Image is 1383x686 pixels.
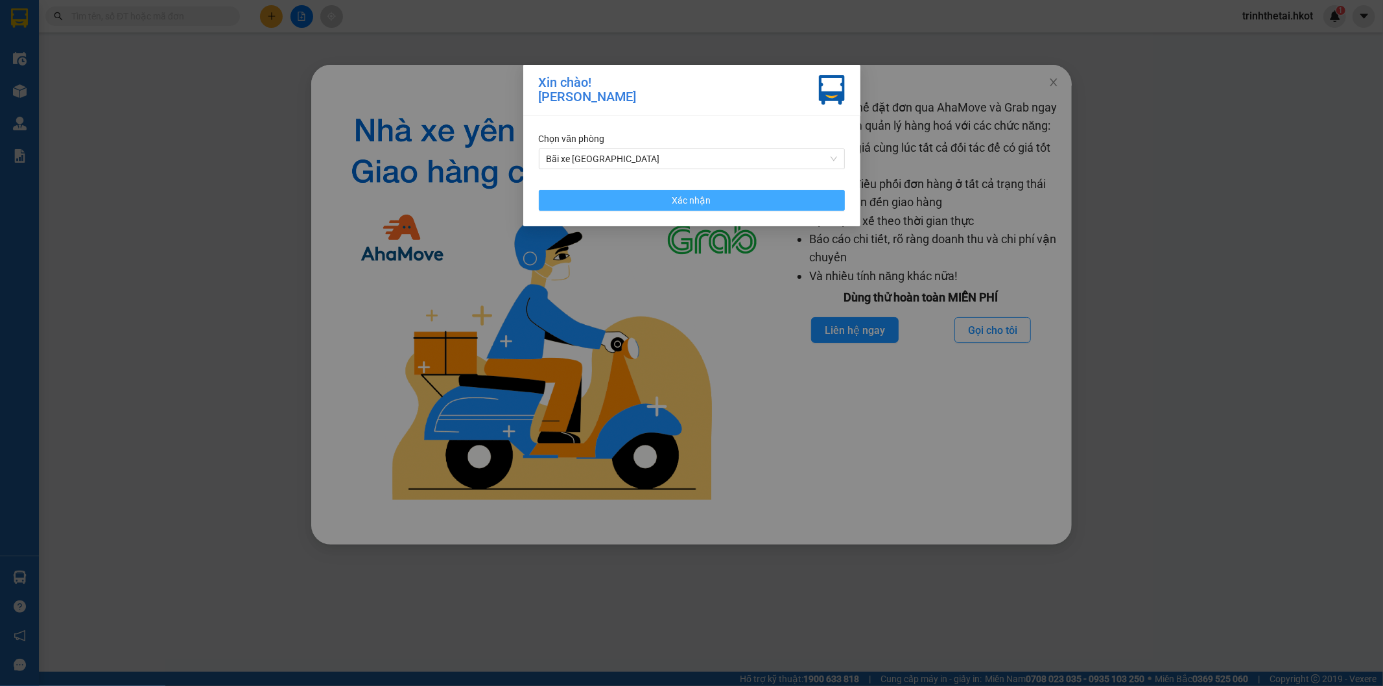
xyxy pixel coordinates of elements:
[672,193,711,207] span: Xác nhận
[547,149,837,169] span: Bãi xe Thạch Bàn
[539,132,845,146] div: Chọn văn phòng
[539,75,637,105] div: Xin chào! [PERSON_NAME]
[539,190,845,211] button: Xác nhận
[819,75,845,105] img: vxr-icon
